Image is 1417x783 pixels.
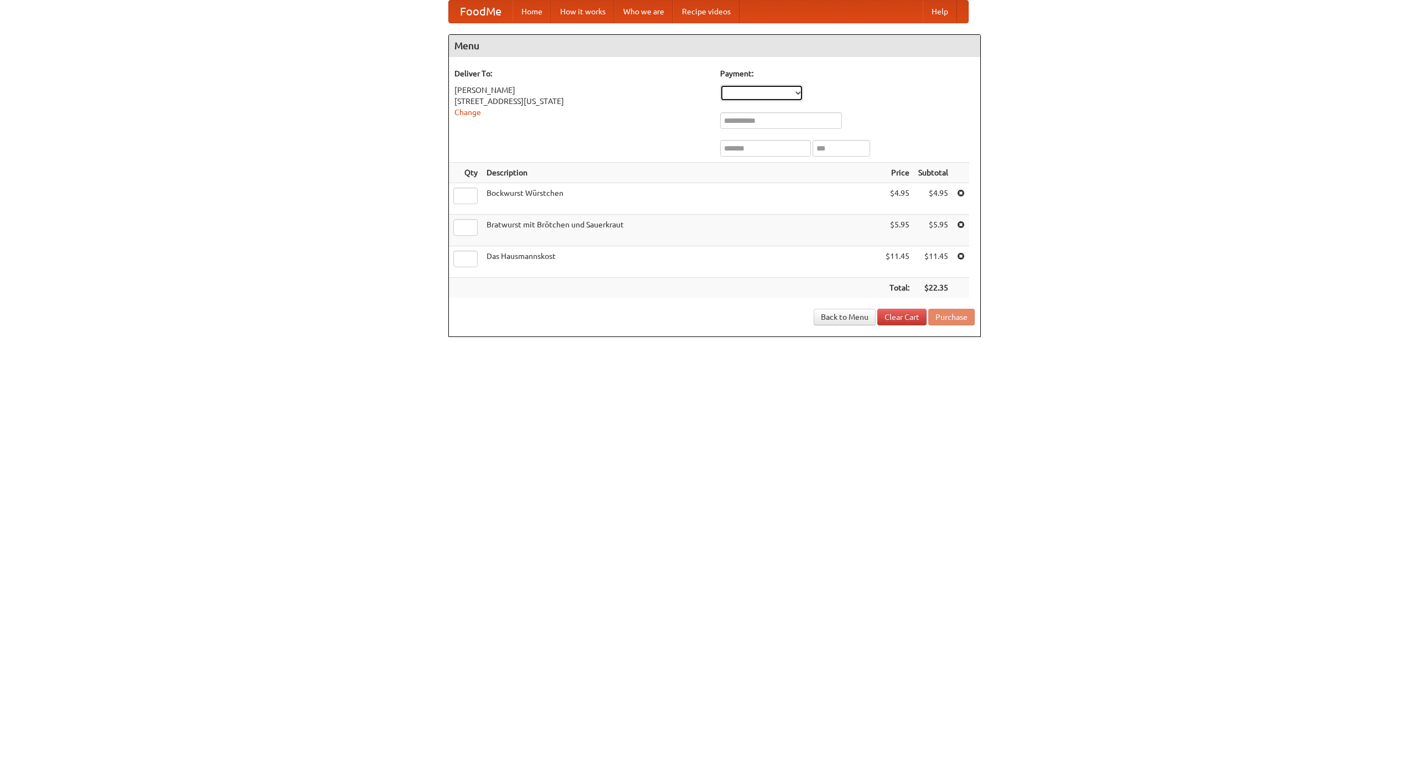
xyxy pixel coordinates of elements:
[914,278,953,298] th: $22.35
[551,1,614,23] a: How it works
[454,85,709,96] div: [PERSON_NAME]
[449,163,482,183] th: Qty
[881,163,914,183] th: Price
[881,246,914,278] td: $11.45
[482,183,881,215] td: Bockwurst Würstchen
[881,183,914,215] td: $4.95
[881,278,914,298] th: Total:
[914,215,953,246] td: $5.95
[720,68,975,79] h5: Payment:
[482,163,881,183] th: Description
[914,163,953,183] th: Subtotal
[673,1,739,23] a: Recipe videos
[449,1,513,23] a: FoodMe
[928,309,975,325] button: Purchase
[449,35,980,57] h4: Menu
[923,1,957,23] a: Help
[914,183,953,215] td: $4.95
[881,215,914,246] td: $5.95
[614,1,673,23] a: Who we are
[454,96,709,107] div: [STREET_ADDRESS][US_STATE]
[513,1,551,23] a: Home
[914,246,953,278] td: $11.45
[454,108,481,117] a: Change
[814,309,876,325] a: Back to Menu
[454,68,709,79] h5: Deliver To:
[482,246,881,278] td: Das Hausmannskost
[482,215,881,246] td: Bratwurst mit Brötchen und Sauerkraut
[877,309,927,325] a: Clear Cart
